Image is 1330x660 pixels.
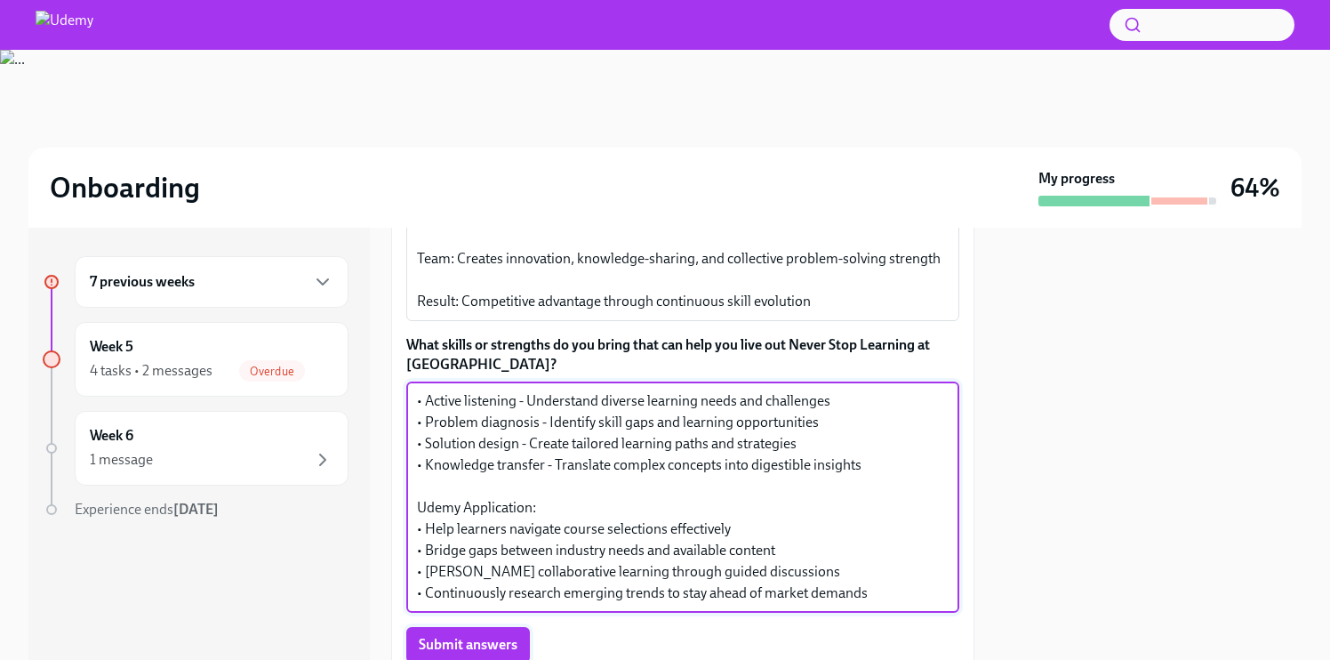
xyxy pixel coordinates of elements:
div: 7 previous weeks [75,256,349,308]
strong: My progress [1038,169,1115,189]
span: Submit answers [419,636,517,654]
h6: Week 6 [90,426,133,446]
span: Experience ends [75,501,219,518]
div: 1 message [90,450,153,470]
h3: 64% [1230,172,1280,204]
h6: 7 previous weeks [90,272,195,292]
div: 4 tasks • 2 messages [90,361,212,381]
label: What skills or strengths do you bring that can help you live out Never Stop Learning at [GEOGRAPH... [406,335,959,374]
strong: [DATE] [173,501,219,518]
img: Udemy [36,11,93,39]
a: Week 61 message [43,411,349,486]
h2: Onboarding [50,170,200,205]
a: Week 54 tasks • 2 messagesOverdue [43,322,349,397]
textarea: Never Stop Learning drives success by: Personal: Keeps you adaptable, relevant, and promotable in... [417,163,949,312]
h6: Week 5 [90,337,133,357]
textarea: ey Strengths: • Active listening - Understand diverse learning needs and challenges • Problem dia... [417,390,949,604]
span: Overdue [239,365,305,378]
